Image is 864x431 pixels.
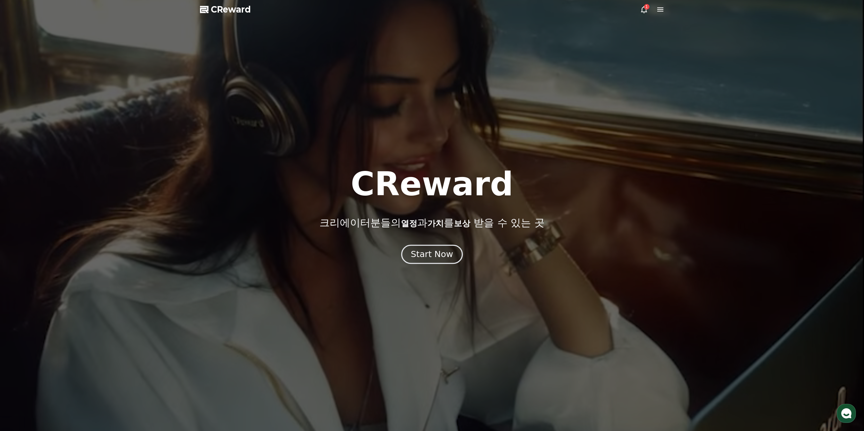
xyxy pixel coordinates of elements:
div: 1 [644,4,649,9]
span: 가치 [427,219,444,228]
span: 열정 [401,219,417,228]
span: 보상 [454,219,470,228]
span: 설정 [105,225,113,231]
a: 대화 [45,215,88,232]
a: 홈 [2,215,45,232]
a: 1 [640,5,648,14]
span: 대화 [62,226,70,231]
span: 홈 [21,225,25,231]
a: 설정 [88,215,130,232]
div: Start Now [411,249,453,260]
button: Start Now [401,244,463,264]
span: CReward [211,4,251,15]
p: 크리에이터분들의 과 를 받을 수 있는 곳 [319,217,544,229]
h1: CReward [351,168,513,200]
a: CReward [200,4,251,15]
a: Start Now [403,252,461,258]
